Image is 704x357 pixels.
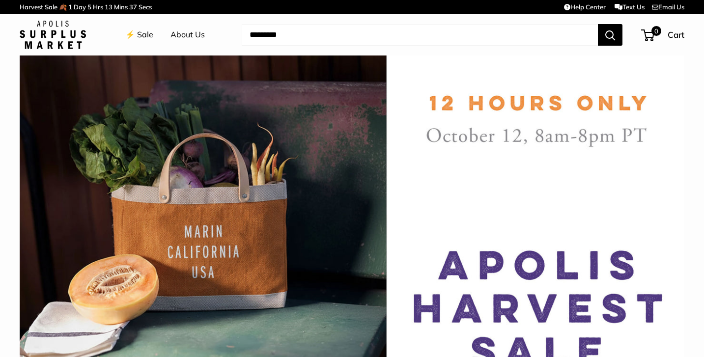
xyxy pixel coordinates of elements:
[93,3,103,11] span: Hrs
[68,3,72,11] span: 1
[668,29,684,40] span: Cart
[139,3,152,11] span: Secs
[129,3,137,11] span: 37
[615,3,645,11] a: Text Us
[170,27,205,42] a: About Us
[114,3,128,11] span: Mins
[651,26,661,36] span: 0
[564,3,606,11] a: Help Center
[642,27,684,43] a: 0 Cart
[74,3,86,11] span: Day
[598,24,622,46] button: Search
[125,27,153,42] a: ⚡️ Sale
[105,3,113,11] span: 13
[20,21,86,49] img: Apolis: Surplus Market
[652,3,684,11] a: Email Us
[242,24,598,46] input: Search...
[87,3,91,11] span: 5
